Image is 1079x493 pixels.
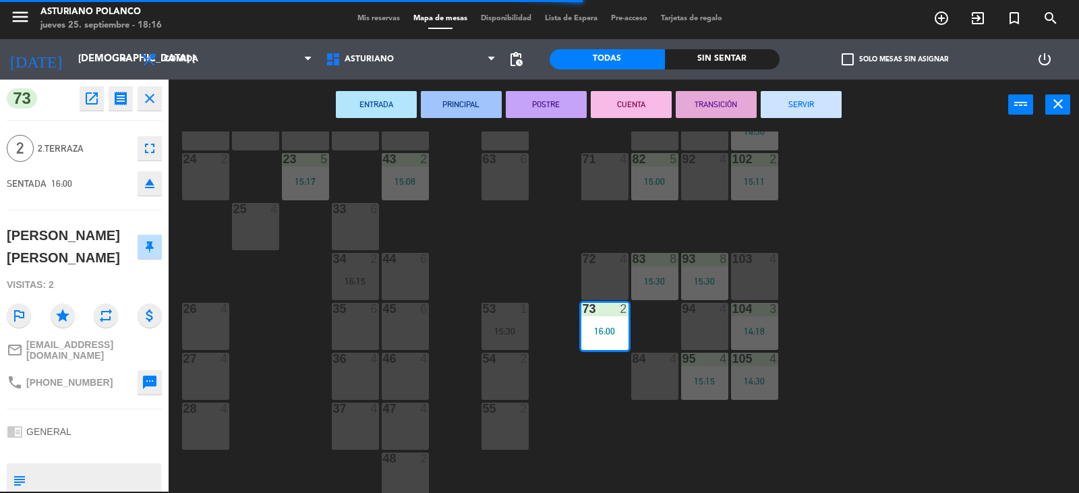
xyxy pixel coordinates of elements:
i: fullscreen [142,140,158,156]
button: close [1045,94,1070,115]
button: SERVIR [761,91,842,118]
i: arrow_drop_down [115,51,132,67]
i: subject [11,473,26,488]
button: ENTRADA [336,91,417,118]
div: 2 [520,403,528,415]
button: PRINCIPAL [421,91,502,118]
button: menu [10,7,30,32]
div: 2 [769,153,778,165]
div: 24 [183,153,184,165]
label: Solo mesas sin asignar [842,53,948,65]
div: 37 [333,403,334,415]
div: Todas [550,49,665,69]
div: 4 [720,303,728,315]
div: 15:15 [681,376,728,386]
span: Tarjetas de regalo [654,15,729,22]
div: 104 [732,303,733,315]
div: 102 [732,153,733,165]
i: turned_in_not [1006,10,1022,26]
div: 35 [333,303,334,315]
i: phone [7,374,23,390]
div: 47 [383,403,384,415]
i: sms [142,374,158,390]
div: Sin sentar [665,49,780,69]
i: exit_to_app [970,10,986,26]
div: 4 [221,403,229,415]
button: eject [138,171,162,196]
div: 4 [620,153,628,165]
i: receipt [113,90,129,107]
span: Asturiano [345,55,394,64]
div: 48 [383,453,384,465]
i: search [1043,10,1059,26]
i: close [1050,96,1066,112]
span: pending_actions [508,51,524,67]
button: TRANSICIÓN [676,91,757,118]
button: receipt [109,86,133,111]
div: 14:18 [731,326,778,336]
div: 4 [720,353,728,365]
div: 4 [370,353,378,365]
div: 4 [420,403,428,415]
div: 36 [333,353,334,365]
i: mail_outline [7,342,23,358]
div: 6 [370,303,378,315]
div: 105 [732,353,733,365]
div: 14:30 [731,127,778,136]
div: 44 [383,253,384,265]
i: add_circle_outline [933,10,950,26]
button: close [138,86,162,111]
span: 2.Terraza [38,141,131,156]
div: 1 [520,303,528,315]
div: 23 [283,153,284,165]
div: 27 [183,353,184,365]
div: 15:30 [681,277,728,286]
div: 45 [383,303,384,315]
div: 3 [769,303,778,315]
button: open_in_new [80,86,104,111]
div: 2 [221,153,229,165]
div: 4 [270,203,279,215]
div: 6 [420,303,428,315]
i: star [51,303,75,328]
div: 84 [633,353,633,365]
span: Comida [164,55,198,64]
div: 8 [720,253,728,265]
div: 15:17 [282,177,329,186]
span: [PHONE_NUMBER] [26,377,113,388]
div: 4 [221,303,229,315]
div: 15:00 [631,177,678,186]
div: 25 [233,203,234,215]
div: 4 [370,403,378,415]
div: 4 [420,353,428,365]
button: CUENTA [591,91,672,118]
div: 83 [633,253,633,265]
a: mail_outline[EMAIL_ADDRESS][DOMAIN_NAME] [7,339,162,361]
div: 4 [720,153,728,165]
button: power_input [1008,94,1033,115]
div: 4 [769,253,778,265]
div: 15:11 [731,177,778,186]
i: menu [10,7,30,27]
div: 14:30 [731,376,778,386]
div: 16:00 [581,326,629,336]
div: 2 [620,303,628,315]
div: 2 [520,353,528,365]
i: power_input [1013,96,1029,112]
div: 103 [732,253,733,265]
i: attach_money [138,303,162,328]
span: Disponibilidad [474,15,538,22]
button: fullscreen [138,136,162,161]
div: 26 [183,303,184,315]
button: POSTRE [506,91,587,118]
span: GENERAL [26,426,71,437]
i: outlined_flag [7,303,31,328]
div: 6 [520,153,528,165]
